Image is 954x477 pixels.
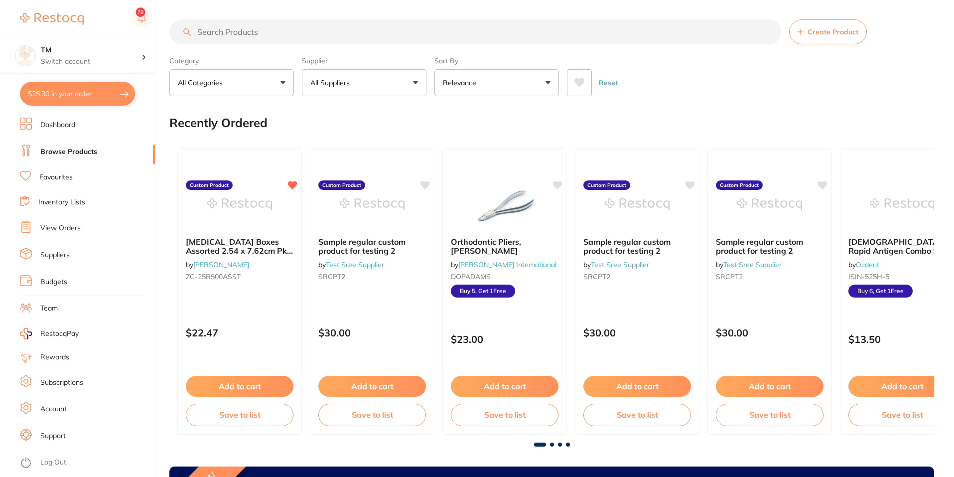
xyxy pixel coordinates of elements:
[207,179,272,229] img: Retainer Boxes Assorted 2.54 x 7.62cm Pk of 12
[310,78,354,88] p: All Suppliers
[193,260,249,269] a: [PERSON_NAME]
[40,404,67,414] a: Account
[591,260,649,269] a: Test Sree Supplier
[186,237,293,256] b: Retainer Boxes Assorted 2.54 x 7.62cm Pk of 12
[596,69,621,96] button: Reset
[434,69,559,96] button: Relevance
[583,273,691,281] small: SRCPT2
[716,376,823,397] button: Add to cart
[39,172,73,182] a: Favourites
[40,120,75,130] a: Dashboard
[40,223,81,233] a: View Orders
[451,237,558,256] b: Orthodontic Pliers, Adams
[451,260,556,269] span: by
[451,285,515,298] span: Buy 5, Get 1 Free
[340,179,405,229] img: Sample regular custom product for testing 2
[716,180,763,190] label: Custom Product
[178,78,227,88] p: All Categories
[20,455,152,471] button: Log Out
[318,376,426,397] button: Add to cart
[40,250,70,260] a: Suppliers
[169,69,294,96] button: All Categories
[458,260,556,269] a: [PERSON_NAME] International
[605,179,670,229] img: Sample regular custom product for testing 2
[716,273,823,281] small: SRCPT2
[40,147,97,157] a: Browse Products
[318,237,426,256] b: Sample regular custom product for testing 2
[789,19,867,44] button: Create Product
[186,327,293,338] p: $22.47
[716,404,823,426] button: Save to list
[186,273,293,281] small: ZC-25R500ASST
[583,327,691,338] p: $30.00
[583,180,630,190] label: Custom Product
[583,237,691,256] b: Sample regular custom product for testing 2
[20,13,84,25] img: Restocq Logo
[472,179,537,229] img: Orthodontic Pliers, Adams
[41,57,141,67] p: Switch account
[20,7,84,30] a: Restocq Logo
[318,180,365,190] label: Custom Product
[737,179,802,229] img: Sample regular custom product for testing 2
[169,19,781,44] input: Search Products
[723,260,782,269] a: Test Sree Supplier
[40,458,66,468] a: Log Out
[20,82,135,106] button: $25.30 in your order
[451,333,558,345] p: $23.00
[583,260,649,269] span: by
[15,46,35,66] img: TM
[186,376,293,397] button: Add to cart
[38,197,85,207] a: Inventory Lists
[318,260,384,269] span: by
[20,328,32,339] img: RestocqPay
[186,180,233,190] label: Custom Product
[169,116,268,130] h2: Recently Ordered
[848,285,913,298] span: Buy 6, Get 1 Free
[326,260,384,269] a: Test Sree Supplier
[318,404,426,426] button: Save to list
[186,260,249,269] span: by
[41,45,141,55] h4: TM
[583,404,691,426] button: Save to list
[716,327,823,338] p: $30.00
[318,273,426,281] small: SRCPT2
[40,378,83,388] a: Subscriptions
[451,404,558,426] button: Save to list
[20,328,79,339] a: RestocqPay
[716,237,823,256] b: Sample regular custom product for testing 2
[451,376,558,397] button: Add to cart
[443,78,480,88] p: Relevance
[40,329,79,339] span: RestocqPay
[40,304,58,314] a: Team
[40,431,66,441] a: Support
[434,56,559,65] label: Sort By
[186,404,293,426] button: Save to list
[451,273,558,281] small: DOPADAMS
[169,56,294,65] label: Category
[870,179,935,229] img: Juschek Rapid Antigen Combo Self Test Nasal 5-Pack (Exp 11/2026)
[302,56,426,65] label: Supplier
[808,28,858,36] span: Create Product
[716,260,782,269] span: by
[40,352,69,362] a: Rewards
[302,69,426,96] button: All Suppliers
[583,376,691,397] button: Add to cart
[848,260,879,269] span: by
[318,327,426,338] p: $30.00
[40,277,67,287] a: Budgets
[856,260,879,269] a: Ozdent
